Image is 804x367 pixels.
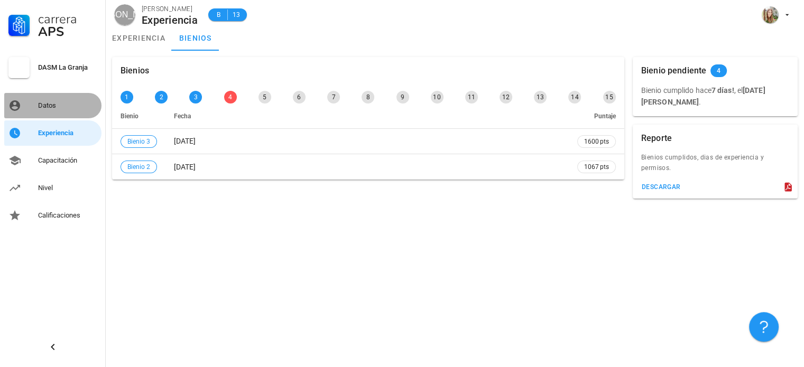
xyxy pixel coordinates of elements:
div: Calificaciones [38,211,97,220]
span: Puntaje [594,112,616,120]
span: [PERSON_NAME] [90,4,160,25]
button: descargar [637,180,685,194]
a: Nivel [4,175,101,201]
div: 3 [189,91,202,103]
div: 12 [500,91,512,103]
a: Capacitación [4,148,101,173]
div: Reporte [641,125,672,152]
span: Bienio 2 [127,161,150,173]
div: DASM La Granja [38,63,97,72]
th: Puntaje [569,103,624,129]
div: Datos [38,101,97,110]
div: 15 [603,91,616,103]
span: Fecha [174,112,191,120]
div: Nivel [38,184,97,192]
span: 1600 pts [584,136,609,147]
div: 7 [327,91,340,103]
span: 2133 pts [756,65,782,77]
a: Calificaciones [4,203,101,228]
span: Bienio cumplido hace , [641,86,736,95]
a: Experiencia [4,120,101,146]
a: Datos [4,93,101,118]
th: Bienio [112,103,165,129]
div: [PERSON_NAME] [142,4,198,14]
a: experiencia [106,25,172,51]
div: Experiencia [38,129,97,137]
div: Bienio pendiente [641,57,706,84]
div: Experiencia [142,14,198,26]
div: Bienios cumplidos, dias de experiencia y permisos. [633,152,798,180]
div: 2 [155,91,168,103]
th: Fecha [165,103,569,129]
div: 10 [431,91,443,103]
div: descargar [641,183,681,191]
span: [DATE] [174,137,196,145]
div: Capacitación [38,156,97,165]
div: 8 [362,91,374,103]
div: Carrera [38,13,97,25]
span: Bienio 3 [127,136,150,147]
span: 13 [232,10,241,20]
span: B [215,10,223,20]
b: 7 días! [711,86,734,95]
div: APS [38,25,97,38]
span: 1067 pts [584,162,609,172]
div: 13 [534,91,547,103]
div: 14 [568,91,581,103]
div: 6 [293,91,306,103]
span: 4 [717,64,720,77]
div: avatar [114,4,135,25]
div: 5 [258,91,271,103]
span: [DATE] [174,163,196,171]
span: Bienio [121,112,138,120]
div: Bienios [121,57,149,84]
div: avatar [762,6,779,23]
a: bienios [172,25,219,51]
div: 1 [121,91,133,103]
div: 9 [396,91,409,103]
div: 11 [465,91,478,103]
div: 4 [224,91,237,103]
